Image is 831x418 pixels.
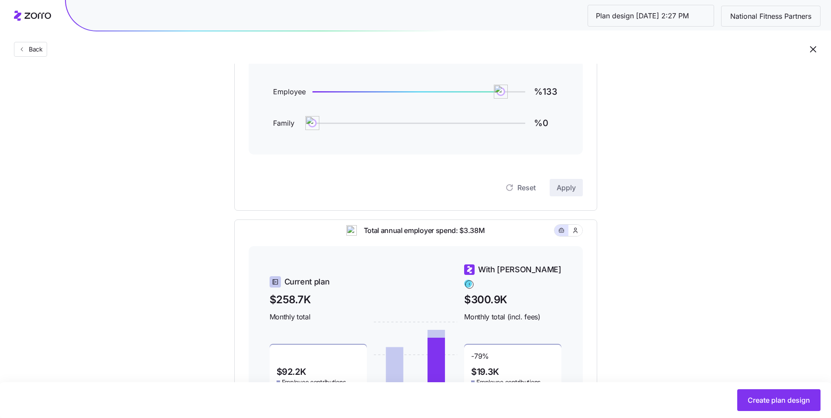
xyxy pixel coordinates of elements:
[476,378,540,387] span: Employee contributions
[471,352,489,366] span: -79 %
[517,182,536,193] span: Reset
[270,291,367,308] span: $258.7K
[357,225,485,236] span: Total annual employer spend: $3.38M
[273,86,311,97] span: Employee
[464,291,561,308] span: $300.9K
[273,118,311,129] span: Family
[471,367,499,376] span: $19.3K
[478,264,561,276] span: With [PERSON_NAME]
[737,389,821,411] button: Create plan design
[494,85,508,99] img: ai-icon.png
[284,276,330,288] span: Current plan
[723,11,818,22] span: National Fitness Partners
[557,182,576,193] span: Apply
[305,116,319,130] img: ai-icon.png
[346,225,357,236] img: ai-icon.png
[277,367,306,376] span: $92.2K
[270,312,367,322] span: Monthly total
[498,179,543,196] button: Reset
[14,42,47,57] button: Back
[282,378,346,387] span: Employee contributions
[550,179,583,196] button: Apply
[748,395,810,405] span: Create plan design
[25,45,43,54] span: Back
[464,312,561,322] span: Monthly total (incl. fees)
